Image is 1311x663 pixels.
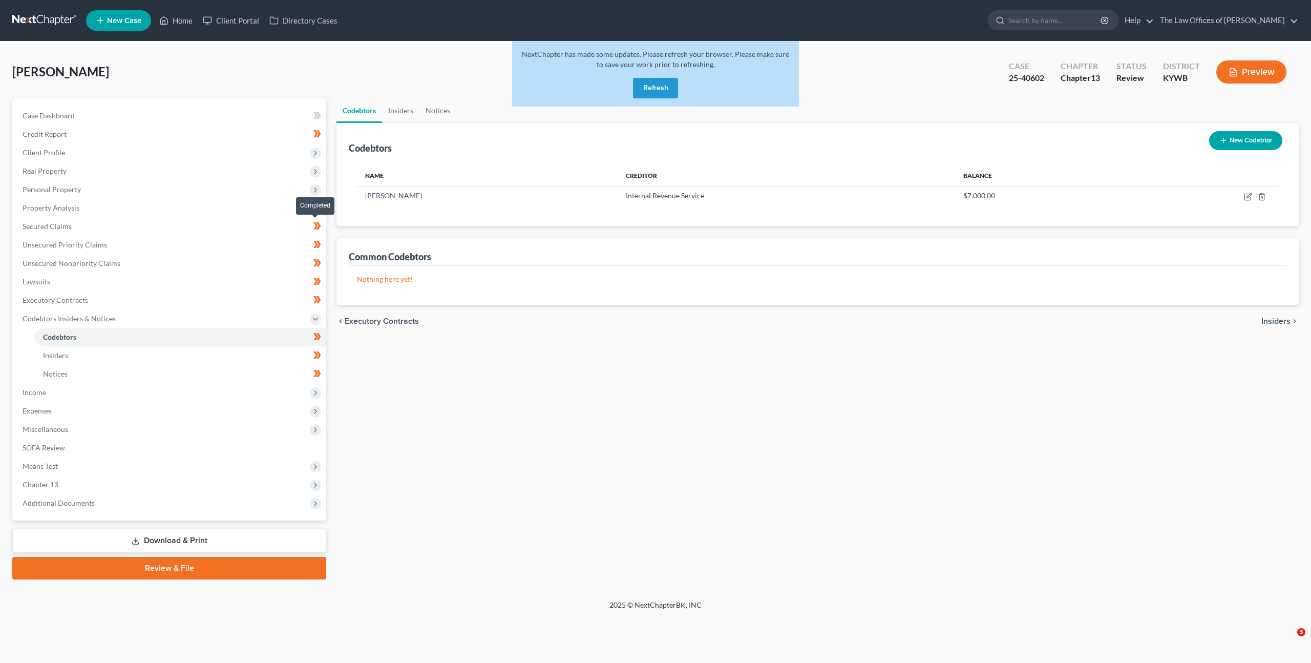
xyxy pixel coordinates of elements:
[23,443,65,452] span: SOFA Review
[198,11,264,30] a: Client Portal
[963,191,995,200] span: $7,000.00
[1009,72,1044,84] div: 25-40602
[35,346,326,365] a: Insiders
[107,17,141,25] span: New Case
[23,277,50,286] span: Lawsuits
[1276,628,1301,653] iframe: Intercom live chat
[12,64,109,79] span: [PERSON_NAME]
[14,125,326,143] a: Credit Report
[23,130,67,138] span: Credit Report
[1116,60,1147,72] div: Status
[345,317,419,325] span: Executory Contracts
[23,185,81,194] span: Personal Property
[14,439,326,457] a: SOFA Review
[365,172,384,179] span: Name
[14,236,326,254] a: Unsecured Priority Claims
[336,317,419,325] button: chevron_left Executory Contracts
[23,388,46,397] span: Income
[23,259,120,267] span: Unsecured Nonpriority Claims
[23,203,79,212] span: Property Analysis
[23,222,72,231] span: Secured Claims
[296,197,334,214] div: Completed
[35,328,326,346] a: Codebtors
[1297,628,1305,636] span: 3
[23,462,58,470] span: Means Test
[1061,60,1100,72] div: Chapter
[23,406,52,415] span: Expenses
[23,480,58,489] span: Chapter 13
[35,365,326,383] a: Notices
[1291,317,1299,325] i: chevron_right
[349,142,392,154] div: Codebtors
[1209,131,1282,150] button: New Codebtor
[1155,11,1298,30] a: The Law Offices of [PERSON_NAME]
[43,369,68,378] span: Notices
[1116,72,1147,84] div: Review
[14,273,326,291] a: Lawsuits
[264,11,343,30] a: Directory Cases
[364,600,947,618] div: 2025 © NextChapterBK, INC
[1261,317,1291,325] span: Insiders
[14,217,326,236] a: Secured Claims
[23,148,65,157] span: Client Profile
[1261,317,1299,325] button: Insiders chevron_right
[12,557,326,579] a: Review & File
[14,254,326,273] a: Unsecured Nonpriority Claims
[1061,72,1100,84] div: Chapter
[43,333,76,341] span: Codebtors
[1119,11,1154,30] a: Help
[12,529,326,553] a: Download & Print
[23,240,107,249] span: Unsecured Priority Claims
[1163,72,1200,84] div: KYWB
[23,314,116,323] span: Codebtors Insiders & Notices
[14,291,326,309] a: Executory Contracts
[1163,60,1200,72] div: District
[336,98,382,123] a: Codebtors
[963,172,992,179] span: Balance
[336,317,345,325] i: chevron_left
[365,191,422,200] span: [PERSON_NAME]
[14,107,326,125] a: Case Dashboard
[419,98,456,123] a: Notices
[626,191,704,200] span: Internal Revenue Service
[43,351,68,360] span: Insiders
[1008,11,1102,30] input: Search by name...
[357,274,1278,284] p: Nothing here yet!
[1091,73,1100,82] span: 13
[23,499,95,507] span: Additional Documents
[1009,60,1044,72] div: Case
[522,50,789,69] span: NextChapter has made some updates. Please refresh your browser. Please make sure to save your wor...
[23,111,75,120] span: Case Dashboard
[154,11,198,30] a: Home
[349,251,431,263] div: Common Codebtors
[626,172,657,179] span: Creditor
[23,167,67,175] span: Real Property
[23,425,68,433] span: Miscellaneous
[382,98,419,123] a: Insiders
[23,296,88,304] span: Executory Contracts
[633,78,678,98] button: Refresh
[1216,60,1286,84] button: Preview
[14,199,326,217] a: Property Analysis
